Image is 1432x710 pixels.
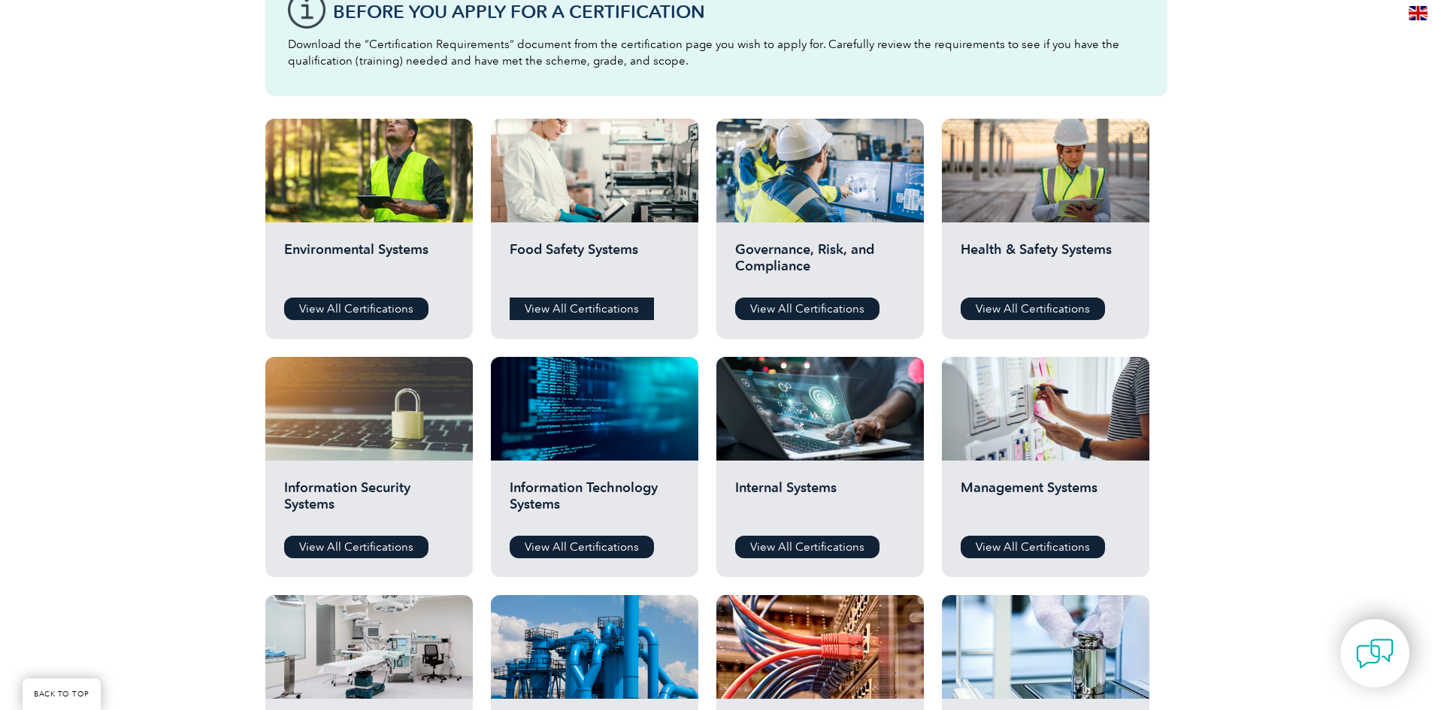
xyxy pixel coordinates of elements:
[735,241,905,286] h2: Governance, Risk, and Compliance
[961,241,1131,286] h2: Health & Safety Systems
[284,536,428,558] a: View All Certifications
[510,241,680,286] h2: Food Safety Systems
[735,479,905,524] h2: Internal Systems
[961,479,1131,524] h2: Management Systems
[510,298,654,320] a: View All Certifications
[735,298,879,320] a: View All Certifications
[284,298,428,320] a: View All Certifications
[333,2,1145,21] h3: Before You Apply For a Certification
[510,479,680,524] h2: Information Technology Systems
[284,241,454,286] h2: Environmental Systems
[961,298,1105,320] a: View All Certifications
[284,479,454,524] h2: Information Security Systems
[961,536,1105,558] a: View All Certifications
[288,36,1145,69] p: Download the “Certification Requirements” document from the certification page you wish to apply ...
[510,536,654,558] a: View All Certifications
[23,678,101,710] a: BACK TO TOP
[735,536,879,558] a: View All Certifications
[1409,6,1427,20] img: en
[1356,635,1394,672] img: contact-chat.png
